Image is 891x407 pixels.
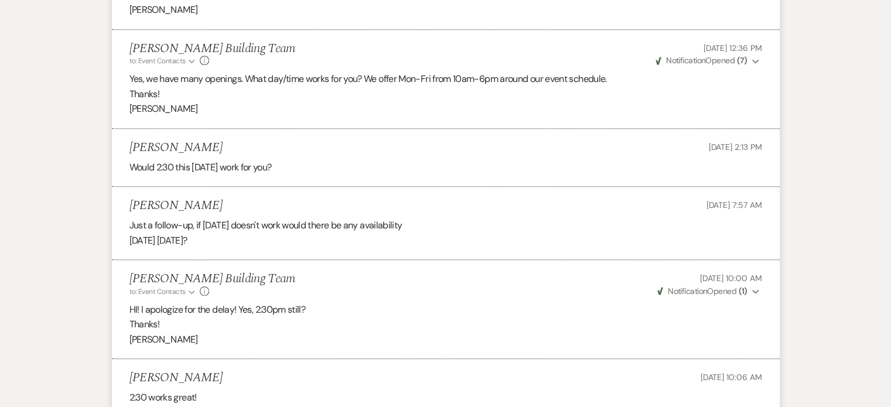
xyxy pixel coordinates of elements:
strong: ( 1 ) [738,286,747,296]
p: Yes, we have many openings. What day/time works for you? We offer Mon-Fri from 10am-6pm around ou... [129,71,762,87]
h5: [PERSON_NAME] [129,141,223,155]
span: [DATE] 10:00 AM [700,273,762,283]
p: Thanks! [129,87,762,102]
h5: [PERSON_NAME] Building Team [129,42,296,56]
span: to: Event Contacts [129,287,186,296]
div: Just a follow-up, if [DATE] doesn't work would there be any availability [DATE] [DATE]? [129,218,762,248]
p: [PERSON_NAME] [129,101,762,117]
span: to: Event Contacts [129,56,186,66]
div: 2:30 works great! [129,390,762,405]
p: HI! I apologize for the delay! Yes, 2:30pm still? [129,302,762,317]
button: NotificationOpened (7) [654,54,762,67]
h5: [PERSON_NAME] [129,199,223,213]
span: [DATE] 2:13 PM [708,142,762,152]
h5: [PERSON_NAME] [129,371,223,385]
span: [DATE] 10:06 AM [701,372,762,382]
h5: [PERSON_NAME] Building Team [129,272,296,286]
p: Thanks! [129,317,762,332]
button: to: Event Contacts [129,56,197,66]
span: [DATE] 7:57 AM [706,200,762,210]
span: Opened [656,55,747,66]
span: Opened [657,286,747,296]
p: [PERSON_NAME] [129,332,762,347]
div: Would 2:30 this [DATE] work for you? [129,160,762,175]
button: NotificationOpened (1) [656,285,762,297]
span: Notification [666,55,705,66]
span: Notification [668,286,707,296]
span: [DATE] 12:36 PM [704,43,762,53]
button: to: Event Contacts [129,286,197,297]
strong: ( 7 ) [736,55,747,66]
